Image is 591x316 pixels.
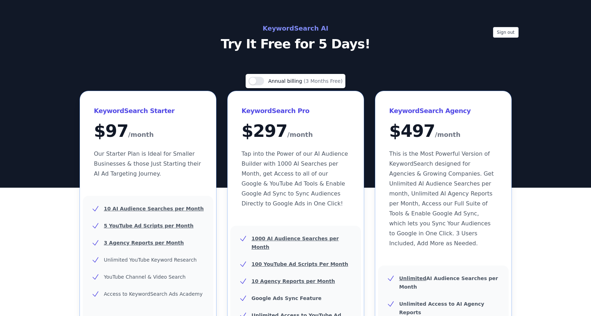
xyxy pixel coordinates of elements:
span: /month [287,129,313,140]
div: $ 497 [389,122,497,140]
span: Our Starter Plan is Ideal for Smaller Businesses & those Just Starting their AI Ad Targeting Jour... [94,150,201,177]
span: This is the Most Powerful Version of KeywordSearch designed for Agencies & Growing Companies. Get... [389,150,494,247]
b: AI Audience Searches per Month [399,275,498,290]
u: 10 AI Audience Searches per Month [104,206,204,211]
span: (3 Months Free) [304,78,343,84]
u: 10 Agency Reports per Month [252,278,335,284]
p: Try It Free for 5 Days! [137,37,455,51]
u: 5 YouTube Ad Scripts per Month [104,223,194,229]
span: Tap into the Power of our AI Audience Builder with 1000 AI Searches per Month, get Access to all ... [242,150,348,207]
u: 1000 AI Audience Searches per Month [252,236,339,250]
div: $ 97 [94,122,202,140]
h3: KeywordSearch Agency [389,105,497,117]
h2: KeywordSearch AI [137,23,455,34]
u: 100 YouTube Ad Scripts Per Month [252,261,348,267]
u: Unlimited [399,275,427,281]
div: $ 297 [242,122,350,140]
span: Access to KeywordSearch Ads Academy [104,291,203,297]
span: YouTube Channel & Video Search [104,274,186,280]
span: /month [128,129,154,140]
h3: KeywordSearch Pro [242,105,350,117]
span: /month [435,129,460,140]
u: 3 Agency Reports per Month [104,240,184,246]
b: Unlimited Access to AI Agency Reports [399,301,485,315]
span: Annual billing [268,78,304,84]
span: Unlimited YouTube Keyword Research [104,257,197,263]
h3: KeywordSearch Starter [94,105,202,117]
button: Sign out [493,27,519,38]
b: Google Ads Sync Feature [252,295,322,301]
